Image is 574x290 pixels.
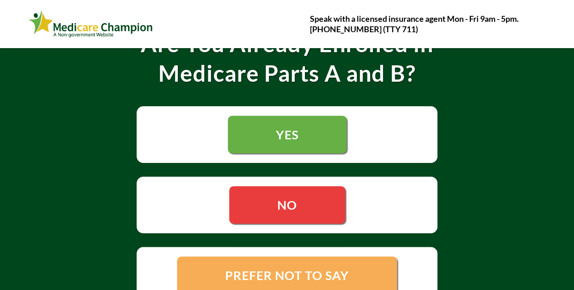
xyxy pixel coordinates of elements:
[310,24,418,34] strong: [PHONE_NUMBER] (TTY 711)
[158,59,416,87] strong: Medicare Parts A and B?
[276,127,299,142] span: YES
[29,9,153,39] img: Webinar
[141,30,433,57] strong: Are You Already Enrolled in
[225,268,349,283] span: PREFER NOT TO SAY
[310,14,519,24] strong: Speak with a licensed insurance agent Mon - Fri 9am - 5pm.
[228,116,347,153] a: YES
[277,197,297,212] span: NO
[229,186,345,224] a: NO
